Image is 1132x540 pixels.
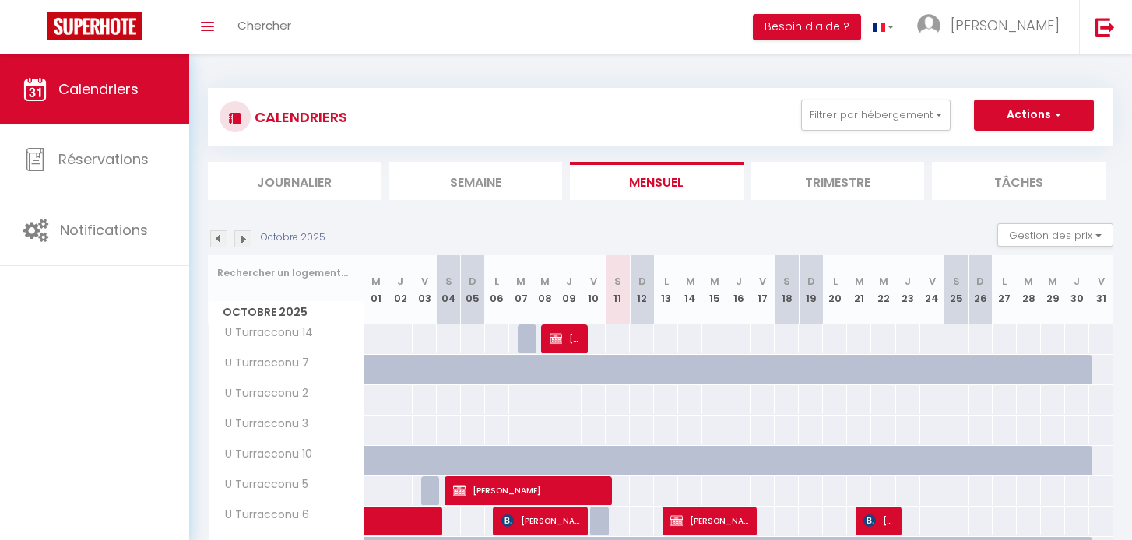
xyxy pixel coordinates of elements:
th: 07 [509,255,533,324]
abbr: S [953,274,960,289]
abbr: V [759,274,766,289]
span: U Turracconu 7 [211,355,313,372]
abbr: M [516,274,526,289]
li: Trimestre [751,162,925,200]
th: 26 [969,255,993,324]
span: [PERSON_NAME] [951,16,1060,35]
th: 14 [678,255,702,324]
th: 17 [751,255,775,324]
th: 04 [437,255,461,324]
abbr: J [736,274,742,289]
th: 28 [1017,255,1041,324]
span: Chercher [237,17,291,33]
th: 22 [871,255,895,324]
th: 10 [582,255,606,324]
abbr: S [614,274,621,289]
span: U Turracconu 10 [211,446,316,463]
abbr: J [905,274,911,289]
span: U Turracconu 14 [211,324,317,342]
span: U Turracconu 3 [211,416,312,433]
input: Rechercher un logement... [217,259,355,287]
abbr: V [590,274,597,289]
button: Filtrer par hébergement [801,100,951,131]
span: Calendriers [58,79,139,99]
th: 19 [799,255,823,324]
span: Octobre 2025 [209,301,364,324]
th: 13 [654,255,678,324]
th: 24 [920,255,944,324]
img: logout [1095,17,1115,37]
abbr: M [879,274,888,289]
th: 31 [1089,255,1113,324]
span: U Turracconu 2 [211,385,312,402]
li: Tâches [932,162,1106,200]
img: ... [917,14,940,37]
h3: CALENDRIERS [251,100,347,135]
abbr: L [664,274,669,289]
th: 23 [896,255,920,324]
th: 12 [630,255,654,324]
span: Réservations [58,149,149,169]
th: 09 [557,255,582,324]
li: Journalier [208,162,381,200]
span: [PERSON_NAME] [863,506,895,535]
button: Besoin d'aide ? [753,14,861,40]
abbr: J [1074,274,1080,289]
th: 03 [413,255,437,324]
abbr: V [929,274,936,289]
th: 18 [775,255,799,324]
abbr: M [686,274,695,289]
span: U Turracconu 6 [211,507,313,524]
span: Notifications [60,220,148,240]
th: 08 [533,255,557,324]
abbr: J [397,274,403,289]
th: 01 [364,255,388,324]
th: 15 [702,255,726,324]
th: 25 [944,255,969,324]
abbr: M [1024,274,1033,289]
button: Actions [974,100,1094,131]
th: 21 [847,255,871,324]
th: 27 [993,255,1017,324]
abbr: L [833,274,838,289]
th: 06 [485,255,509,324]
abbr: S [783,274,790,289]
abbr: M [540,274,550,289]
li: Mensuel [570,162,744,200]
abbr: L [494,274,499,289]
th: 30 [1065,255,1089,324]
th: 29 [1041,255,1065,324]
li: Semaine [389,162,563,200]
th: 05 [461,255,485,324]
abbr: D [807,274,815,289]
span: [PERSON_NAME] [501,506,582,535]
abbr: M [855,274,864,289]
abbr: V [1098,274,1105,289]
abbr: D [976,274,984,289]
abbr: S [445,274,452,289]
p: Octobre 2025 [261,230,325,245]
abbr: D [638,274,646,289]
button: Gestion des prix [997,223,1113,247]
th: 11 [606,255,630,324]
abbr: M [371,274,381,289]
th: 20 [823,255,847,324]
span: [PERSON_NAME] [670,506,751,535]
abbr: D [469,274,476,289]
span: [PERSON_NAME] [550,324,582,353]
abbr: L [1002,274,1007,289]
th: 02 [388,255,413,324]
abbr: M [710,274,719,289]
span: U Turracconu 5 [211,476,312,493]
abbr: V [421,274,428,289]
span: [PERSON_NAME] [453,475,606,505]
img: Super Booking [47,12,142,40]
th: 16 [726,255,751,324]
abbr: M [1048,274,1057,289]
abbr: J [566,274,572,289]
